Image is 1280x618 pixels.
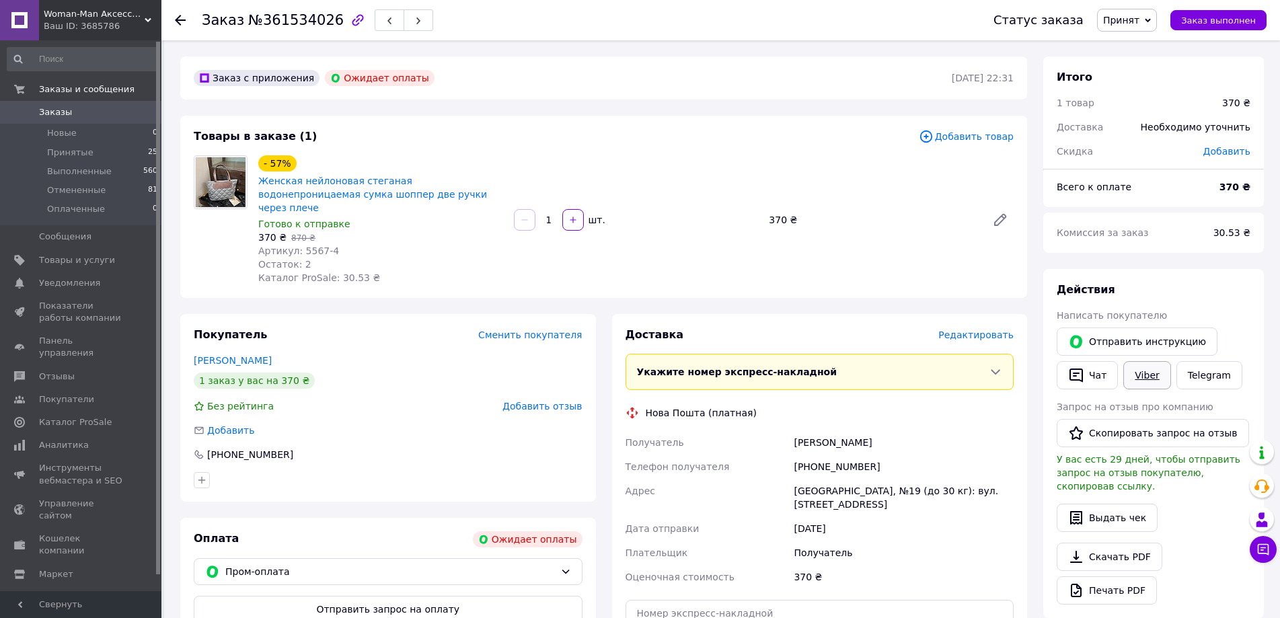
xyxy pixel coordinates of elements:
[1222,96,1250,110] div: 370 ₴
[1057,543,1162,571] a: Скачать PDF
[791,516,1016,541] div: [DATE]
[1181,15,1256,26] span: Заказ выполнен
[206,448,295,461] div: [PHONE_NUMBER]
[194,373,315,389] div: 1 заказ у вас на 370 ₴
[39,335,124,359] span: Панель управления
[1057,310,1167,321] span: Написать покупателю
[258,259,311,270] span: Остаток: 2
[39,300,124,324] span: Показатели работы компании
[1057,327,1217,356] button: Отправить инструкцию
[1057,283,1115,296] span: Действия
[47,184,106,196] span: Отмененные
[202,12,244,28] span: Заказ
[39,83,135,95] span: Заказы и сообщения
[952,73,1014,83] time: [DATE] 22:31
[7,47,159,71] input: Поиск
[1057,71,1092,83] span: Итого
[1057,419,1249,447] button: Скопировать запрос на отзыв
[1057,98,1094,108] span: 1 товар
[39,393,94,405] span: Покупатели
[1123,361,1170,389] a: Viber
[585,213,607,227] div: шт.
[325,70,435,86] div: Ожидает оплаты
[258,219,350,229] span: Готово к отправке
[791,455,1016,479] div: [PHONE_NUMBER]
[175,13,186,27] div: Вернуться назад
[626,547,688,558] span: Плательщик
[39,277,100,289] span: Уведомления
[1176,361,1242,389] a: Telegram
[1133,112,1258,142] div: Необходимо уточнить
[637,366,837,377] span: Укажите номер экспресс-накладной
[39,371,75,383] span: Отзывы
[39,106,72,118] span: Заказы
[1057,182,1131,192] span: Всего к оплате
[194,355,272,366] a: [PERSON_NAME]
[207,401,274,412] span: Без рейтинга
[39,568,73,580] span: Маркет
[1219,182,1250,192] b: 370 ₴
[39,231,91,243] span: Сообщения
[502,401,582,412] span: Добавить отзыв
[258,155,297,171] div: - 57%
[153,127,157,139] span: 0
[1170,10,1267,30] button: Заказ выполнен
[39,254,115,266] span: Товары и услуги
[248,12,344,28] span: №361534026
[39,416,112,428] span: Каталог ProSale
[1057,122,1103,132] span: Доставка
[1213,227,1250,238] span: 30.53 ₴
[478,330,582,340] span: Сменить покупателя
[47,203,105,215] span: Оплаченные
[148,184,157,196] span: 81
[47,127,77,139] span: Новые
[763,210,981,229] div: 370 ₴
[1203,146,1250,157] span: Добавить
[44,20,161,32] div: Ваш ID: 3685786
[791,565,1016,589] div: 370 ₴
[626,486,655,496] span: Адрес
[919,129,1014,144] span: Добавить товар
[225,564,555,579] span: Пром-оплата
[148,147,157,159] span: 25
[258,232,287,243] span: 370 ₴
[626,437,684,448] span: Получатель
[291,233,315,243] span: 870 ₴
[626,572,735,582] span: Оценочная стоимость
[47,147,93,159] span: Принятые
[143,165,157,178] span: 560
[194,70,319,86] div: Заказ с приложения
[1057,576,1157,605] a: Печать PDF
[993,13,1084,27] div: Статус заказа
[626,523,700,534] span: Дата отправки
[1057,361,1118,389] button: Чат
[194,532,239,545] span: Оплата
[987,206,1014,233] a: Редактировать
[473,531,582,547] div: Ожидает оплаты
[258,245,339,256] span: Артикул: 5567-4
[44,8,145,20] span: Woman-Man Аксессуары для Женщин и Мужчин
[207,425,254,436] span: Добавить
[258,176,487,213] a: Женская нейлоновая стеганая водонепроницаемая сумка шоппер две ручки через плече
[47,165,112,178] span: Выполненные
[39,498,124,522] span: Управление сайтом
[1057,401,1213,412] span: Запрос на отзыв про компанию
[1103,15,1139,26] span: Принят
[938,330,1014,340] span: Редактировать
[1057,454,1240,492] span: У вас есть 29 дней, чтобы отправить запрос на отзыв покупателю, скопировав ссылку.
[39,462,124,486] span: Инструменты вебмастера и SEO
[39,533,124,557] span: Кошелек компании
[39,439,89,451] span: Аналитика
[626,461,730,472] span: Телефон получателя
[194,328,267,341] span: Покупатель
[642,406,760,420] div: Нова Пошта (платная)
[1057,146,1093,157] span: Скидка
[1057,227,1149,238] span: Комиссия за заказ
[194,156,247,208] img: Женская нейлоновая стеганая водонепроницаемая сумка шоппер две ручки через плече
[626,328,684,341] span: Доставка
[791,479,1016,516] div: [GEOGRAPHIC_DATA], №19 (до 30 кг): вул. [STREET_ADDRESS]
[791,430,1016,455] div: [PERSON_NAME]
[258,272,380,283] span: Каталог ProSale: 30.53 ₴
[194,130,317,143] span: Товары в заказе (1)
[153,203,157,215] span: 0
